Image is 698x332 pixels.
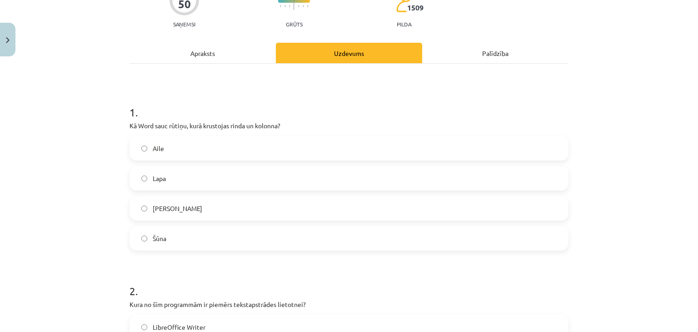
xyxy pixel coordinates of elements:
img: icon-short-line-57e1e144782c952c97e751825c79c345078a6d821885a25fce030b3d8c18986b.svg [289,5,290,7]
span: Aile [153,144,164,153]
span: Lapa [153,174,166,183]
div: Uzdevums [276,43,422,63]
p: Grūts [286,21,303,27]
img: icon-short-line-57e1e144782c952c97e751825c79c345078a6d821885a25fce030b3d8c18986b.svg [303,5,304,7]
img: icon-short-line-57e1e144782c952c97e751825c79c345078a6d821885a25fce030b3d8c18986b.svg [280,5,281,7]
input: Aile [141,146,147,151]
img: icon-short-line-57e1e144782c952c97e751825c79c345078a6d821885a25fce030b3d8c18986b.svg [307,5,308,7]
span: Šūna [153,234,166,243]
p: Kura no šīm programmām ir piemērs tekstapstrādes lietotnei? [130,300,568,309]
img: icon-close-lesson-0947bae3869378f0d4975bcd49f059093ad1ed9edebbc8119c70593378902aed.svg [6,37,10,43]
div: Apraksts [130,43,276,63]
span: [PERSON_NAME] [153,204,202,213]
input: LibreOffice Writer [141,324,147,330]
p: pilda [397,21,411,27]
span: LibreOffice Writer [153,322,205,332]
img: icon-short-line-57e1e144782c952c97e751825c79c345078a6d821885a25fce030b3d8c18986b.svg [298,5,299,7]
h1: 1 . [130,90,568,118]
div: Palīdzība [422,43,568,63]
p: Saņemsi [170,21,199,27]
span: 1509 [407,4,424,12]
input: Lapa [141,176,147,181]
h1: 2 . [130,269,568,297]
input: Šūna [141,236,147,241]
input: [PERSON_NAME] [141,206,147,211]
p: Kā Word sauc rūtiņu, kurā krustojas rinda un kolonna? [130,121,568,131]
